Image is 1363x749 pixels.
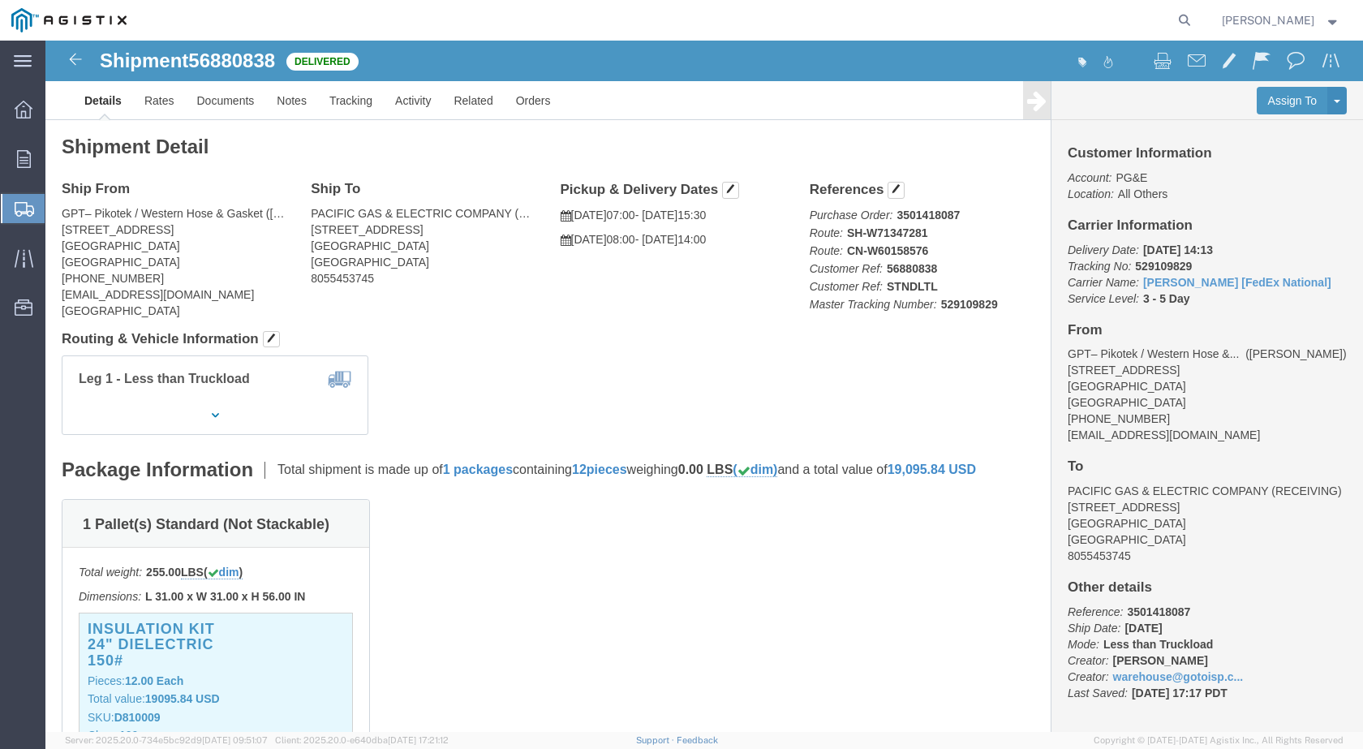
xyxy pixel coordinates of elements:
span: Server: 2025.20.0-734e5bc92d9 [65,735,268,745]
a: Support [636,735,677,745]
span: [DATE] 17:21:12 [388,735,449,745]
iframe: FS Legacy Container [45,41,1363,732]
a: Feedback [677,735,718,745]
span: [DATE] 09:51:07 [202,735,268,745]
span: Alberto Quezada [1222,11,1314,29]
span: Copyright © [DATE]-[DATE] Agistix Inc., All Rights Reserved [1094,734,1344,747]
button: [PERSON_NAME] [1221,11,1341,30]
img: logo [11,8,127,32]
span: Client: 2025.20.0-e640dba [275,735,449,745]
